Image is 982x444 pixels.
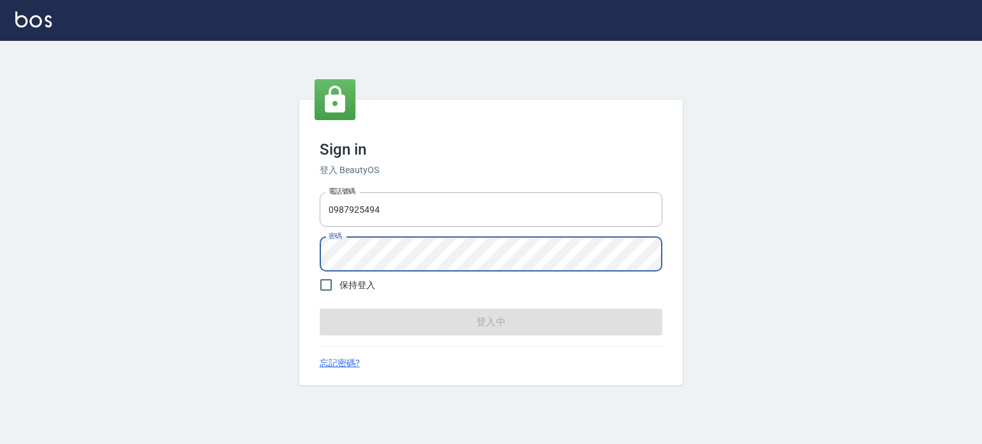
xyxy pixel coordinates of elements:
[339,279,375,292] span: 保持登入
[15,11,52,27] img: Logo
[320,141,662,158] h3: Sign in
[329,231,342,241] label: 密碼
[329,187,355,196] label: 電話號碼
[320,164,662,177] h6: 登入 BeautyOS
[320,356,360,370] a: 忘記密碼?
